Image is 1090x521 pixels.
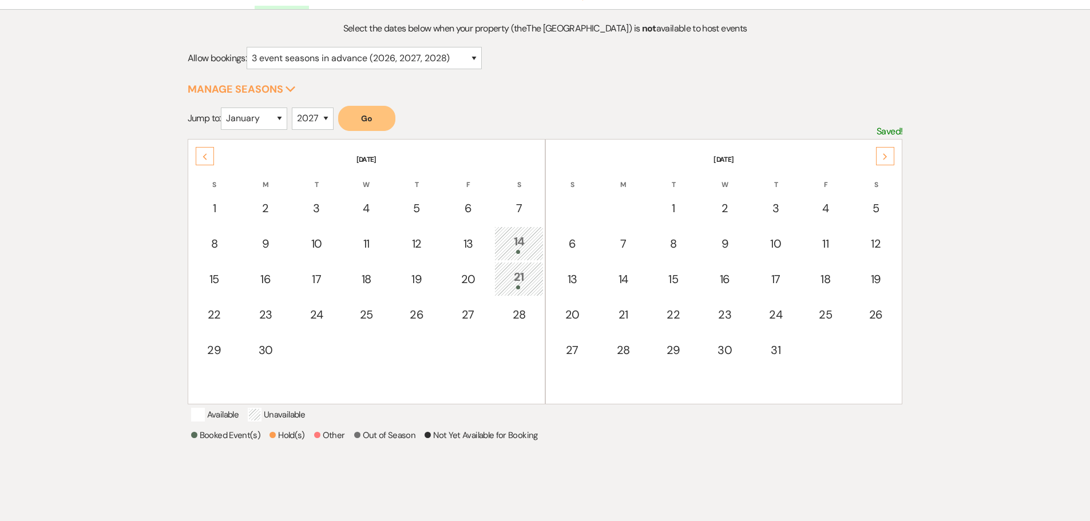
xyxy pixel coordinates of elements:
[501,200,537,217] div: 7
[348,271,385,288] div: 18
[299,235,335,252] div: 10
[494,166,543,190] th: S
[553,341,592,359] div: 27
[449,306,487,323] div: 27
[605,306,641,323] div: 21
[188,84,296,94] button: Manage Seasons
[449,235,487,252] div: 13
[247,235,285,252] div: 9
[348,306,385,323] div: 25
[269,428,305,442] p: Hold(s)
[857,306,894,323] div: 26
[299,271,335,288] div: 17
[648,166,698,190] th: T
[807,200,843,217] div: 4
[196,341,233,359] div: 29
[240,166,291,190] th: M
[553,271,592,288] div: 13
[501,233,537,254] div: 14
[191,428,260,442] p: Booked Event(s)
[758,235,794,252] div: 10
[425,428,537,442] p: Not Yet Available for Booking
[338,106,395,131] button: Go
[196,200,233,217] div: 1
[699,166,750,190] th: W
[196,306,233,323] div: 22
[642,22,656,34] strong: not
[655,271,692,288] div: 15
[247,200,285,217] div: 2
[857,271,894,288] div: 19
[758,306,794,323] div: 24
[857,200,894,217] div: 5
[248,408,305,421] p: Unavailable
[655,200,692,217] div: 1
[605,271,641,288] div: 14
[758,200,794,217] div: 3
[605,341,641,359] div: 28
[807,306,843,323] div: 25
[188,112,221,124] span: Jump to:
[189,166,239,190] th: S
[292,166,341,190] th: T
[705,235,744,252] div: 9
[443,166,494,190] th: F
[501,268,537,289] div: 21
[398,271,435,288] div: 19
[189,141,544,165] th: [DATE]
[342,166,391,190] th: W
[196,235,233,252] div: 8
[851,166,901,190] th: S
[705,271,744,288] div: 16
[348,235,385,252] div: 11
[655,341,692,359] div: 29
[354,428,416,442] p: Out of Season
[501,306,537,323] div: 28
[758,341,794,359] div: 31
[277,21,813,36] p: Select the dates below when your property (the The [GEOGRAPHIC_DATA] ) is available to host events
[705,341,744,359] div: 30
[398,235,435,252] div: 12
[553,306,592,323] div: 20
[807,271,843,288] div: 18
[398,200,435,217] div: 5
[348,200,385,217] div: 4
[553,235,592,252] div: 6
[392,166,442,190] th: T
[801,166,850,190] th: F
[547,141,901,165] th: [DATE]
[877,124,902,139] p: Saved!
[705,200,744,217] div: 2
[807,235,843,252] div: 11
[705,306,744,323] div: 23
[196,271,233,288] div: 15
[655,306,692,323] div: 22
[191,408,239,421] p: Available
[605,235,641,252] div: 7
[547,166,598,190] th: S
[758,271,794,288] div: 17
[247,341,285,359] div: 30
[857,235,894,252] div: 12
[751,166,800,190] th: T
[299,200,335,217] div: 3
[449,200,487,217] div: 6
[247,306,285,323] div: 23
[655,235,692,252] div: 8
[314,428,345,442] p: Other
[398,306,435,323] div: 26
[598,166,647,190] th: M
[188,52,247,64] span: Allow bookings:
[299,306,335,323] div: 24
[247,271,285,288] div: 16
[449,271,487,288] div: 20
